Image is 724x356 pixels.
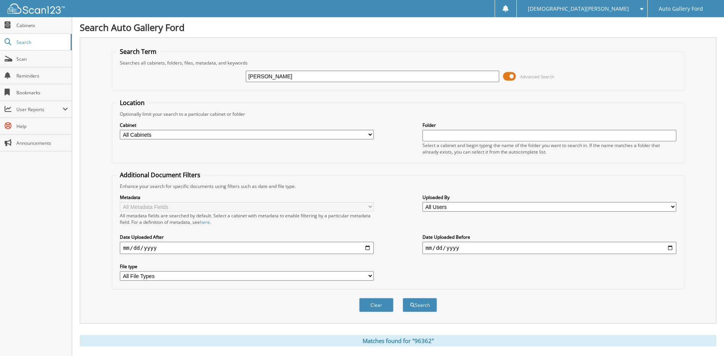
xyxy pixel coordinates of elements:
[422,142,676,155] div: Select a cabinet and begin typing the name of the folder you want to search in. If the name match...
[528,6,629,11] span: [DEMOGRAPHIC_DATA][PERSON_NAME]
[200,219,210,225] a: here
[120,212,374,225] div: All metadata fields are searched by default. Select a cabinet with metadata to enable filtering b...
[16,106,63,113] span: User Reports
[422,242,676,254] input: end
[120,263,374,270] label: File type
[80,335,716,346] div: Matches found for "96362"
[686,319,724,356] iframe: Chat Widget
[16,73,68,79] span: Reminders
[116,99,148,107] legend: Location
[8,3,65,14] img: scan123-logo-white.svg
[16,140,68,146] span: Announcements
[16,39,67,45] span: Search
[116,47,160,56] legend: Search Term
[422,194,676,201] label: Uploaded By
[120,194,374,201] label: Metadata
[120,242,374,254] input: start
[116,111,680,117] div: Optionally limit your search to a particular cabinet or folder
[422,234,676,240] label: Date Uploaded Before
[16,22,68,29] span: Cabinets
[359,298,393,312] button: Clear
[422,122,676,128] label: Folder
[520,74,554,79] span: Advanced Search
[116,183,680,189] div: Enhance your search for specific documents using filters such as date and file type.
[120,234,374,240] label: Date Uploaded After
[403,298,437,312] button: Search
[80,21,716,34] h1: Search Auto Gallery Ford
[16,89,68,96] span: Bookmarks
[116,171,204,179] legend: Additional Document Filters
[16,56,68,62] span: Scan
[116,60,680,66] div: Searches all cabinets, folders, files, metadata, and keywords
[659,6,703,11] span: Auto Gallery Ford
[120,122,374,128] label: Cabinet
[16,123,68,129] span: Help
